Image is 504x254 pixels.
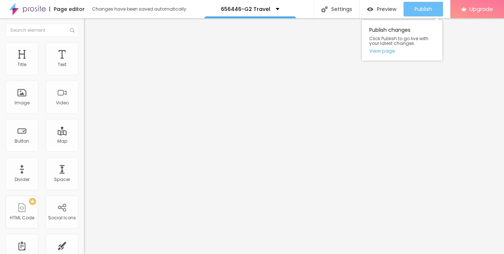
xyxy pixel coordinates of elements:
[369,36,435,46] span: Click Publish to go live with your latest changes.
[415,6,432,12] span: Publish
[54,177,70,182] div: Spacer
[84,18,504,254] iframe: Editor
[367,6,373,12] img: view-1.svg
[5,24,79,37] input: Search element
[49,7,85,12] div: Page editor
[360,2,404,16] button: Preview
[18,62,26,67] div: Title
[15,139,29,144] div: Button
[10,215,34,220] div: HTML Code
[57,139,67,144] div: Map
[321,6,328,12] img: Icone
[377,6,396,12] span: Preview
[70,28,75,32] img: Icone
[362,20,442,61] div: Publish changes
[58,62,66,67] div: Text
[15,177,30,182] div: Divider
[48,215,76,220] div: Social Icons
[404,2,443,16] button: Publish
[469,6,493,12] span: Upgrade
[369,49,435,53] a: View page
[221,7,270,12] p: 656446-G2 Travel
[56,100,69,105] div: Video
[15,100,30,105] div: Image
[92,7,186,11] div: Changes have been saved automatically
